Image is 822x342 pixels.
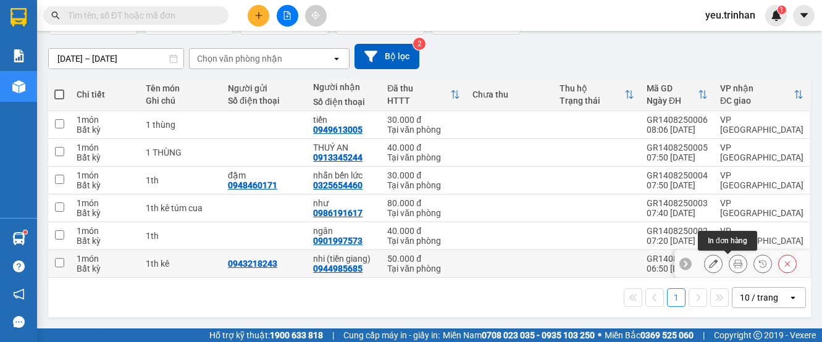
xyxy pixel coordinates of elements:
[6,27,235,58] li: [STREET_ADDRESS][PERSON_NAME]
[647,83,698,93] div: Mã GD
[799,10,810,21] span: caret-down
[10,8,27,27] img: logo-vxr
[254,11,263,20] span: plus
[720,115,803,135] div: VP [GEOGRAPHIC_DATA]
[313,236,363,246] div: 0901997573
[704,254,723,273] div: Sửa đơn hàng
[413,38,426,50] sup: 2
[720,198,803,218] div: VP [GEOGRAPHIC_DATA]
[228,83,301,93] div: Người gửi
[387,180,460,190] div: Tại văn phòng
[77,208,133,218] div: Bất kỳ
[647,180,708,190] div: 07:50 [DATE]
[343,328,440,342] span: Cung cấp máy in - giấy in:
[248,5,269,27] button: plus
[387,143,460,152] div: 40.000 đ
[313,97,375,107] div: Số điện thoại
[6,92,127,112] b: GỬI : VP Giá Rai
[387,152,460,162] div: Tại văn phòng
[13,261,25,272] span: question-circle
[647,254,708,264] div: GR1408250001
[472,90,547,99] div: Chưa thu
[313,208,363,218] div: 0986191617
[77,143,133,152] div: 1 món
[77,170,133,180] div: 1 món
[77,198,133,208] div: 1 món
[313,143,375,152] div: THUÝ AN
[387,208,460,218] div: Tại văn phòng
[146,175,216,185] div: 1th
[313,125,363,135] div: 0949613005
[753,331,762,340] span: copyright
[146,203,216,213] div: 1th kê túm cua
[313,180,363,190] div: 0325654460
[228,259,277,269] div: 0943218243
[647,152,708,162] div: 07:50 [DATE]
[146,96,216,106] div: Ghi chú
[23,230,27,234] sup: 1
[740,291,778,304] div: 10 / trang
[71,8,133,23] b: TRÍ NHÂN
[332,328,334,342] span: |
[277,5,298,27] button: file-add
[598,333,602,338] span: ⚪️
[49,49,183,69] input: Select a date range.
[793,5,815,27] button: caret-down
[720,226,803,246] div: VP [GEOGRAPHIC_DATA]
[387,96,450,106] div: HTTT
[647,170,708,180] div: GR1408250004
[311,11,320,20] span: aim
[77,226,133,236] div: 1 món
[387,264,460,273] div: Tại văn phòng
[640,330,694,340] strong: 0369 525 060
[13,288,25,300] span: notification
[354,44,419,69] button: Bộ lọc
[77,125,133,135] div: Bất kỳ
[71,60,81,70] span: phone
[146,83,216,93] div: Tên món
[313,254,375,264] div: nhi (tiền giang)
[703,328,705,342] span: |
[313,170,375,180] div: nhẫn bến lức
[387,115,460,125] div: 30.000 đ
[283,11,291,20] span: file-add
[228,96,301,106] div: Số điện thoại
[12,232,25,245] img: warehouse-icon
[647,226,708,236] div: GR1408250002
[788,293,798,302] svg: open
[77,236,133,246] div: Bất kỳ
[714,78,810,111] th: Toggle SortBy
[146,231,216,241] div: 1th
[209,328,323,342] span: Hỗ trợ kỹ thuật:
[12,49,25,62] img: solution-icon
[313,115,375,125] div: tiến
[387,170,460,180] div: 30.000 đ
[381,78,466,111] th: Toggle SortBy
[647,115,708,125] div: GR1408250006
[77,115,133,125] div: 1 món
[77,152,133,162] div: Bất kỳ
[313,226,375,236] div: ngân
[146,120,216,130] div: 1 thùng
[695,7,765,23] span: yeu.trinhan
[6,58,235,73] li: 0983 44 7777
[387,198,460,208] div: 80.000 đ
[720,83,794,93] div: VP nhận
[12,80,25,93] img: warehouse-icon
[146,148,216,157] div: 1 THÙNG
[387,83,450,93] div: Đã thu
[560,96,624,106] div: Trạng thái
[605,328,694,342] span: Miền Bắc
[443,328,595,342] span: Miền Nam
[553,78,640,111] th: Toggle SortBy
[647,143,708,152] div: GR1408250005
[313,152,363,162] div: 0913345244
[313,198,375,208] div: như
[647,96,698,106] div: Ngày ĐH
[313,82,375,92] div: Người nhận
[71,30,81,40] span: environment
[720,170,803,190] div: VP [GEOGRAPHIC_DATA]
[647,208,708,218] div: 07:40 [DATE]
[146,259,216,269] div: 1th kê
[13,316,25,328] span: message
